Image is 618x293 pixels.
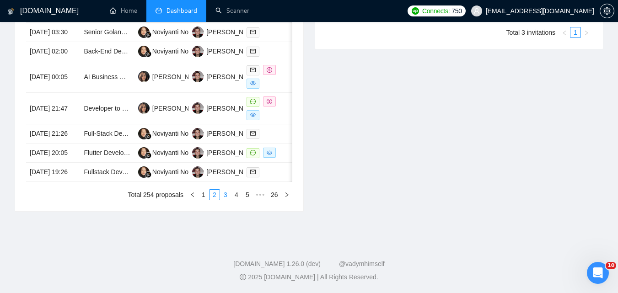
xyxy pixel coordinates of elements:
[192,102,204,114] img: YS
[80,144,134,163] td: Flutter Developer Needed for Video Player with Background Playback
[242,190,253,200] a: 5
[199,190,209,200] a: 1
[231,190,242,200] a: 4
[8,4,14,19] img: logo
[80,93,134,124] td: Developer to Build Sendinblue style Integration Add-On for GoHighLevel & Text Grid
[231,189,242,200] li: 4
[152,46,207,56] div: Noviyanti Noviyanti
[145,133,151,139] img: gigradar-bm.png
[145,51,151,57] img: gigradar-bm.png
[215,7,249,15] a: searchScanner
[192,27,204,38] img: YS
[250,112,256,117] span: eye
[267,67,272,73] span: dollar
[587,262,609,284] iframe: Intercom live chat
[138,149,207,156] a: NNNoviyanti Noviyanti
[80,23,134,42] td: Senior Golang Backend Developer Needed
[210,190,220,200] a: 2
[198,189,209,200] li: 1
[152,72,205,82] div: [PERSON_NAME]
[253,189,268,200] li: Next 5 Pages
[281,189,292,200] button: right
[220,190,231,200] a: 3
[80,163,134,182] td: Fullstack Developer or Data Scientist – Long-Term Project
[242,189,253,200] li: 5
[192,147,204,159] img: YS
[84,105,322,112] a: Developer to Build Sendinblue style Integration Add-On for GoHighLevel & Text Grid
[138,102,150,114] img: KA
[206,27,259,37] div: [PERSON_NAME]
[570,27,580,37] a: 1
[240,274,246,280] span: copyright
[233,260,321,267] a: [DOMAIN_NAME] 1.26.0 (dev)
[281,189,292,200] li: Next Page
[600,7,614,15] span: setting
[581,27,592,38] li: Next Page
[26,42,80,61] td: [DATE] 02:00
[187,189,198,200] button: left
[80,42,134,61] td: Back-End Developer for Facebook Marketplace API and Google Ads API
[339,260,385,267] a: @vadymhimself
[187,189,198,200] li: Previous Page
[84,48,289,55] a: Back-End Developer for Facebook Marketplace API and Google Ads API
[250,80,256,86] span: eye
[138,28,207,35] a: NNNoviyanti Noviyanti
[152,103,205,113] div: [PERSON_NAME]
[559,27,570,38] button: left
[206,167,259,177] div: [PERSON_NAME]
[138,129,207,137] a: NNNoviyanti Noviyanti
[152,167,207,177] div: Noviyanti Noviyanti
[167,7,197,15] span: Dashboard
[192,73,259,80] a: YS[PERSON_NAME]
[192,104,259,112] a: YS[PERSON_NAME]
[7,272,611,282] div: 2025 [DOMAIN_NAME] | All Rights Reserved.
[138,166,150,178] img: NN
[152,148,207,158] div: Noviyanti Noviyanti
[192,47,259,54] a: YS[PERSON_NAME]
[138,47,207,54] a: NNNoviyanti Noviyanti
[192,129,259,137] a: YS[PERSON_NAME]
[84,130,259,137] a: Full-Stack Developer Needed for SaaS Platform Development
[84,168,248,176] a: Fullstack Developer or Data Scientist – Long-Term Project
[192,168,259,175] a: YS[PERSON_NAME]
[562,30,567,36] span: left
[422,6,450,16] span: Connects:
[152,27,207,37] div: Noviyanti Noviyanti
[26,124,80,144] td: [DATE] 21:26
[250,169,256,175] span: mail
[26,144,80,163] td: [DATE] 20:05
[206,148,259,158] div: [PERSON_NAME]
[192,71,204,82] img: YS
[138,46,150,57] img: NN
[156,7,162,14] span: dashboard
[145,152,151,159] img: gigradar-bm.png
[559,27,570,38] li: Previous Page
[80,124,134,144] td: Full-Stack Developer Needed for SaaS Platform Development
[209,189,220,200] li: 2
[84,28,207,36] a: Senior Golang Backend Developer Needed
[145,32,151,38] img: gigradar-bm.png
[250,48,256,54] span: mail
[110,7,137,15] a: homeHome
[206,72,259,82] div: [PERSON_NAME]
[138,168,207,175] a: NNNoviyanti Noviyanti
[250,99,256,104] span: message
[192,166,204,178] img: YS
[570,27,581,38] li: 1
[267,150,272,155] span: eye
[84,149,281,156] a: Flutter Developer Needed for Video Player with Background Playback
[600,7,614,15] a: setting
[581,27,592,38] button: right
[190,192,195,197] span: left
[600,4,614,18] button: setting
[268,189,281,200] li: 26
[606,262,616,269] span: 10
[84,73,309,80] a: AI Business Operating System – MVP Development (LangChain / n8n / Next.js)
[268,190,281,200] a: 26
[206,46,259,56] div: [PERSON_NAME]
[250,131,256,136] span: mail
[220,189,231,200] li: 3
[26,61,80,93] td: [DATE] 00:05
[192,28,259,35] a: YS[PERSON_NAME]
[412,7,419,15] img: upwork-logo.png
